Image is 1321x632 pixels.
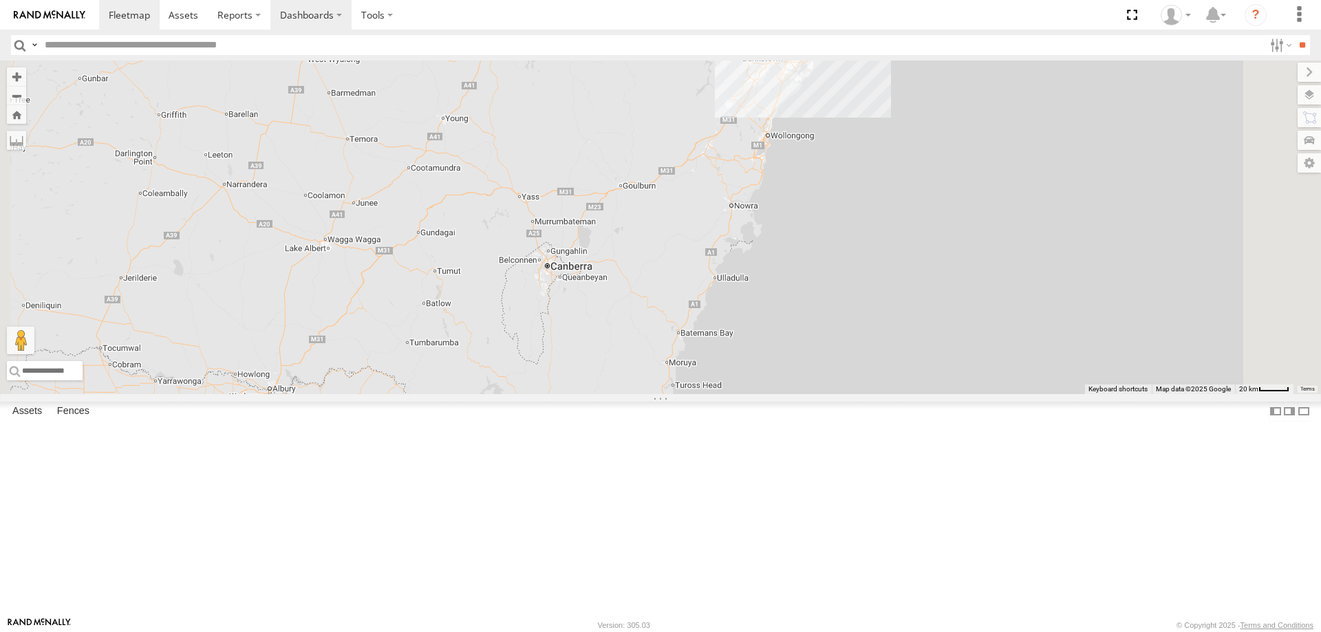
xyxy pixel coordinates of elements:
img: rand-logo.svg [14,10,85,20]
label: Dock Summary Table to the Right [1282,402,1296,422]
button: Drag Pegman onto the map to open Street View [7,327,34,354]
label: Dock Summary Table to the Left [1269,402,1282,422]
div: Version: 305.03 [598,621,650,629]
label: Fences [50,402,96,421]
span: 20 km [1239,385,1258,393]
label: Hide Summary Table [1297,402,1311,422]
button: Map scale: 20 km per 41 pixels [1235,384,1293,394]
label: Measure [7,131,26,150]
div: © Copyright 2025 - [1177,621,1313,629]
label: Assets [6,402,49,421]
a: Terms [1300,386,1315,392]
span: Map data ©2025 Google [1156,385,1231,393]
label: Search Filter Options [1265,35,1294,55]
a: Visit our Website [8,618,71,632]
button: Keyboard shortcuts [1088,384,1148,394]
button: Zoom out [7,86,26,105]
a: Terms and Conditions [1241,621,1313,629]
label: Search Query [29,35,40,55]
button: Zoom Home [7,105,26,124]
button: Zoom in [7,67,26,86]
div: Muhammad Salman [1156,5,1196,25]
label: Map Settings [1298,153,1321,173]
i: ? [1245,4,1267,26]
